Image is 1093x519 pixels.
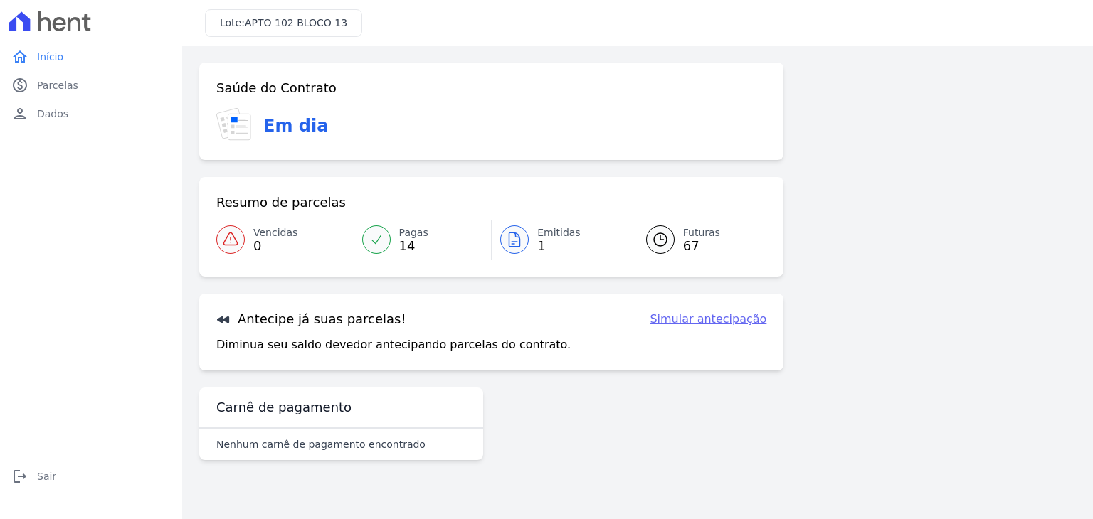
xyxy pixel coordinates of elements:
a: Vencidas 0 [216,220,354,259]
h3: Resumo de parcelas [216,194,346,211]
span: Dados [37,107,68,121]
a: Pagas 14 [354,220,492,259]
a: personDados [6,100,176,128]
span: Sair [37,469,56,483]
i: logout [11,468,28,485]
a: Futuras 67 [629,220,767,259]
i: person [11,105,28,122]
h3: Antecipe já suas parcelas! [216,311,406,328]
a: paidParcelas [6,71,176,100]
h3: Em dia [263,113,328,139]
span: APTO 102 BLOCO 13 [245,17,347,28]
i: home [11,48,28,65]
span: 14 [399,240,428,252]
h3: Saúde do Contrato [216,80,337,97]
h3: Lote: [220,16,347,31]
span: 67 [683,240,720,252]
a: Simular antecipação [650,311,766,328]
span: Emitidas [537,225,581,240]
p: Diminua seu saldo devedor antecipando parcelas do contrato. [216,336,571,353]
a: homeInício [6,43,176,71]
a: logoutSair [6,462,176,491]
span: 1 [537,240,581,252]
span: Vencidas [253,225,297,240]
span: Futuras [683,225,720,240]
p: Nenhum carnê de pagamento encontrado [216,437,426,451]
span: Início [37,50,63,64]
h3: Carnê de pagamento [216,399,352,416]
span: 0 [253,240,297,252]
span: Pagas [399,225,428,240]
span: Parcelas [37,78,78,92]
a: Emitidas 1 [492,220,629,259]
i: paid [11,77,28,94]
